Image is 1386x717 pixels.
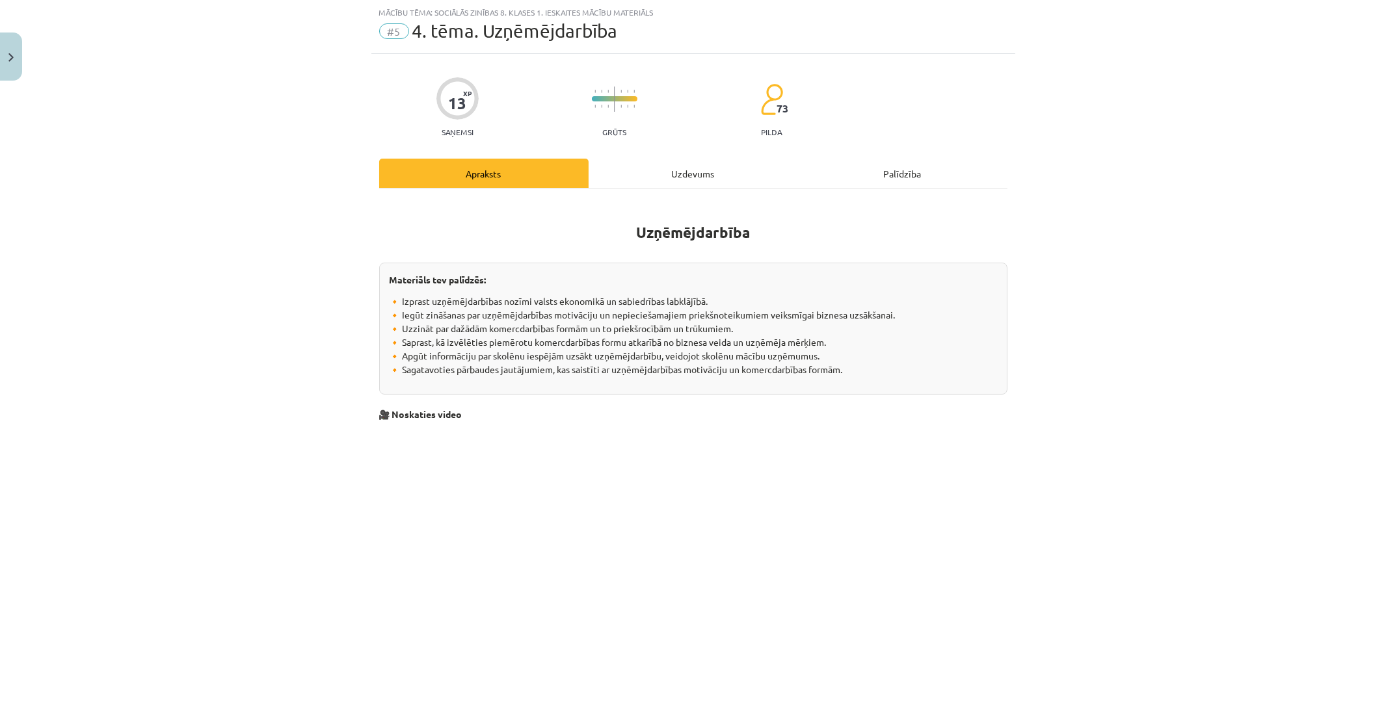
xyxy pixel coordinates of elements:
[798,159,1007,188] div: Palīdzība
[620,90,622,93] img: icon-short-line-57e1e144782c952c97e751825c79c345078a6d821885a25fce030b3d8c18986b.svg
[436,127,479,137] p: Saņemsi
[607,105,609,108] img: icon-short-line-57e1e144782c952c97e751825c79c345078a6d821885a25fce030b3d8c18986b.svg
[390,294,997,376] p: 🔸 Izprast uzņēmējdarbības nozīmi valsts ekonomikā un sabiedrības labklājībā. 🔸 Iegūt zināšanas pa...
[448,94,466,112] div: 13
[390,274,486,285] strong: Materiāls tev palīdzēs:
[602,127,626,137] p: Grūts
[594,105,596,108] img: icon-short-line-57e1e144782c952c97e751825c79c345078a6d821885a25fce030b3d8c18986b.svg
[379,408,462,420] strong: 🎥 Noskaties video
[412,20,618,42] span: 4. tēma. Uzņēmējdarbība
[594,90,596,93] img: icon-short-line-57e1e144782c952c97e751825c79c345078a6d821885a25fce030b3d8c18986b.svg
[379,8,1007,17] div: Mācību tēma: Sociālās zinības 8. klases 1. ieskaites mācību materiāls
[633,90,635,93] img: icon-short-line-57e1e144782c952c97e751825c79c345078a6d821885a25fce030b3d8c18986b.svg
[620,105,622,108] img: icon-short-line-57e1e144782c952c97e751825c79c345078a6d821885a25fce030b3d8c18986b.svg
[379,23,409,39] span: #5
[601,90,602,93] img: icon-short-line-57e1e144782c952c97e751825c79c345078a6d821885a25fce030b3d8c18986b.svg
[636,223,750,242] strong: Uzņēmējdarbība
[614,86,615,112] img: icon-long-line-d9ea69661e0d244f92f715978eff75569469978d946b2353a9bb055b3ed8787d.svg
[760,83,783,116] img: students-c634bb4e5e11cddfef0936a35e636f08e4e9abd3cc4e673bd6f9a4125e45ecb1.svg
[8,53,14,62] img: icon-close-lesson-0947bae3869378f0d4975bcd49f059093ad1ed9edebbc8119c70593378902aed.svg
[463,90,472,97] span: XP
[777,103,788,114] span: 73
[761,127,782,137] p: pilda
[627,105,628,108] img: icon-short-line-57e1e144782c952c97e751825c79c345078a6d821885a25fce030b3d8c18986b.svg
[627,90,628,93] img: icon-short-line-57e1e144782c952c97e751825c79c345078a6d821885a25fce030b3d8c18986b.svg
[633,105,635,108] img: icon-short-line-57e1e144782c952c97e751825c79c345078a6d821885a25fce030b3d8c18986b.svg
[379,159,589,188] div: Apraksts
[607,90,609,93] img: icon-short-line-57e1e144782c952c97e751825c79c345078a6d821885a25fce030b3d8c18986b.svg
[589,159,798,188] div: Uzdevums
[601,105,602,108] img: icon-short-line-57e1e144782c952c97e751825c79c345078a6d821885a25fce030b3d8c18986b.svg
